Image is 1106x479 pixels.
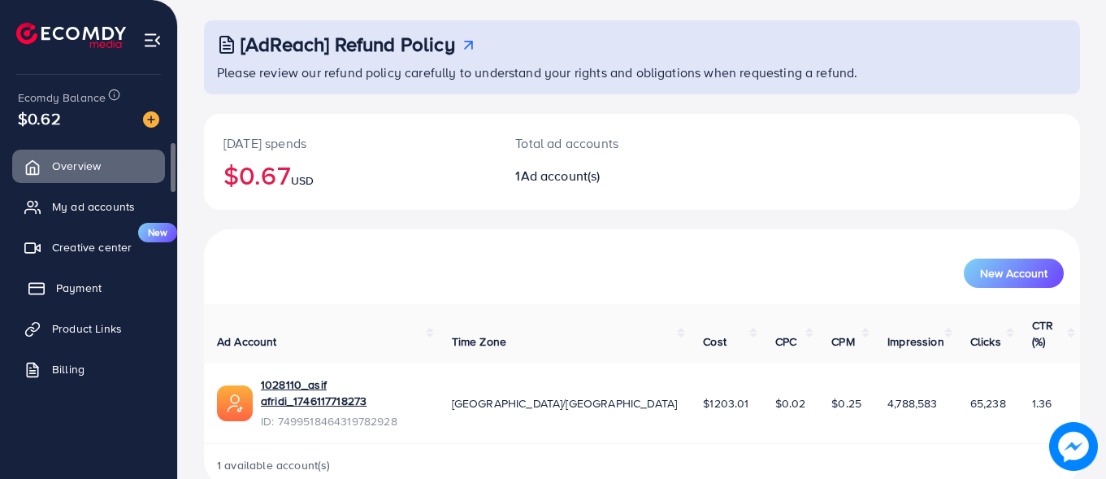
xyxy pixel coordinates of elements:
[12,190,165,223] a: My ad accounts
[12,150,165,182] a: Overview
[52,158,101,174] span: Overview
[1032,395,1052,412] span: 1.36
[143,31,162,50] img: menu
[970,395,1006,412] span: 65,238
[52,320,122,337] span: Product Links
[217,457,331,473] span: 1 available account(s)
[964,259,1064,288] button: New Account
[831,333,854,350] span: CPM
[775,333,796,350] span: CPC
[12,353,165,385] a: Billing
[223,159,476,190] h2: $0.67
[515,168,696,184] h2: 1
[56,280,102,296] span: Payment
[452,395,678,412] span: [GEOGRAPHIC_DATA]/[GEOGRAPHIC_DATA]
[12,231,165,263] a: Creative centerNew
[52,239,132,255] span: Creative center
[217,333,277,350] span: Ad Account
[291,172,314,189] span: USD
[775,395,806,412] span: $0.02
[217,385,253,421] img: ic-ads-acc.e4c84228.svg
[703,395,748,412] span: $1203.01
[12,312,165,345] a: Product Links
[970,333,1001,350] span: Clicks
[223,133,476,153] p: [DATE] spends
[138,223,177,242] span: New
[980,268,1047,279] span: New Account
[217,63,1070,82] p: Please review our refund policy carefully to understand your rights and obligations when requesti...
[12,272,165,304] a: Payment
[16,23,126,48] img: logo
[521,167,601,185] span: Ad account(s)
[52,361,85,377] span: Billing
[261,413,426,429] span: ID: 7499518464319782928
[452,333,506,350] span: Time Zone
[1032,317,1053,350] span: CTR (%)
[887,333,944,350] span: Impression
[18,89,106,106] span: Ecomdy Balance
[18,107,61,130] span: $0.62
[887,395,937,412] span: 4,788,583
[703,333,726,350] span: Cost
[143,111,159,128] img: image
[1049,422,1098,471] img: image
[52,198,135,215] span: My ad accounts
[241,33,455,56] h3: [AdReach] Refund Policy
[261,377,426,410] a: 1028110_asif afridi_1746117718273
[515,133,696,153] p: Total ad accounts
[831,395,861,412] span: $0.25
